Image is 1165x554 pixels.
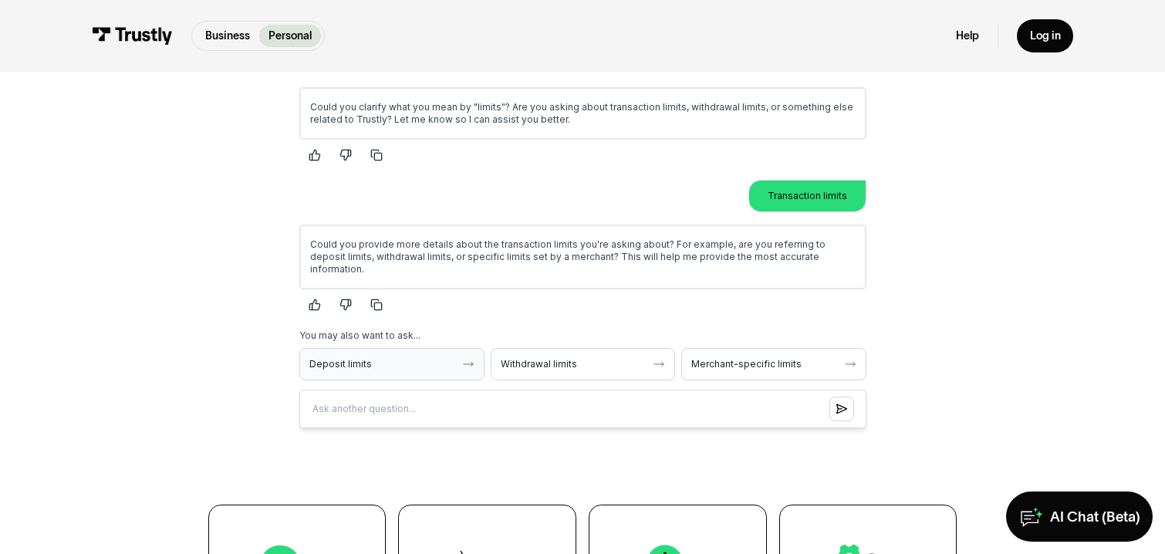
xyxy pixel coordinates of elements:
[92,27,173,44] img: Trustly Logo
[1006,492,1153,542] a: AI Chat (Beta)
[1017,19,1072,52] a: Log in
[23,164,569,201] p: Could you provide more details about the transaction limits you're asking about? For example, are...
[195,25,258,47] a: Business
[259,25,321,47] a: Personal
[214,283,360,296] span: Withdrawal limits
[1030,29,1061,42] div: Log in
[22,283,169,296] span: Deposit limits
[404,283,551,296] span: Merchant-specific limits
[23,26,569,51] p: Could you clarify what you mean by "limits"? Are you asking about transaction limits, withdrawal ...
[542,322,567,346] button: Submit question
[268,28,312,44] p: Personal
[1050,508,1140,526] div: AI Chat (Beta)
[205,28,250,44] p: Business
[12,255,579,267] div: You may also want to ask...
[481,115,560,127] p: Transaction limits
[956,29,979,42] a: Help
[12,315,579,353] input: Question box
